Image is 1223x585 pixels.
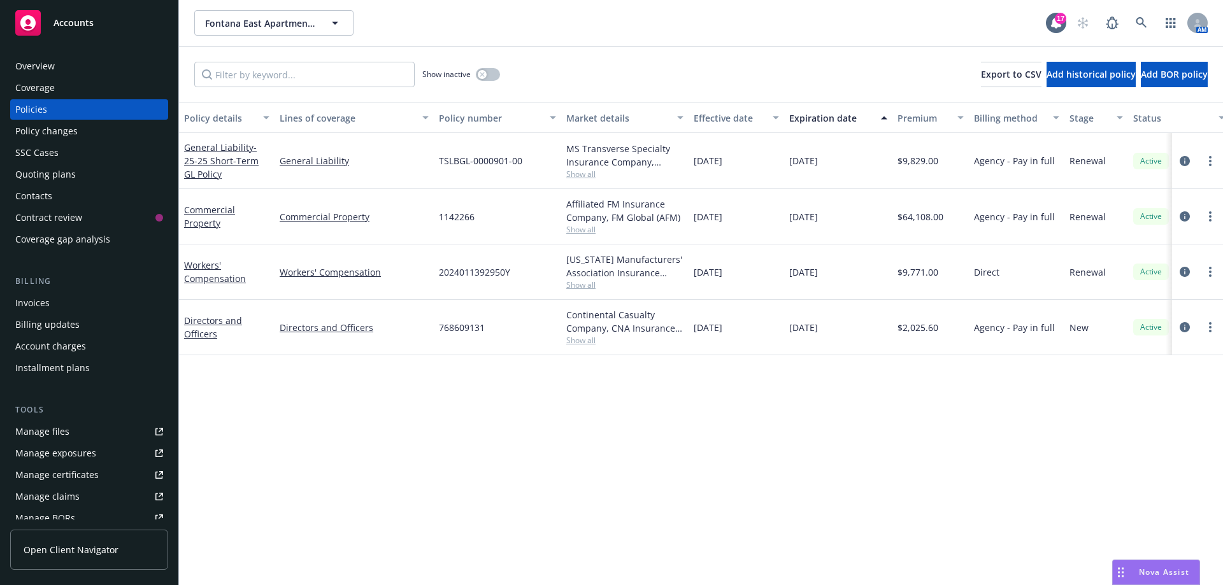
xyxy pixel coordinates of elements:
[898,265,938,279] span: $9,771.00
[1070,10,1096,36] a: Start snowing
[15,421,69,442] div: Manage files
[898,321,938,334] span: $2,025.60
[1203,209,1218,224] a: more
[10,465,168,485] a: Manage certificates
[184,204,235,229] a: Commercial Property
[184,314,242,340] a: Directors and Officers
[1138,266,1164,278] span: Active
[184,141,259,180] span: - 25-25 Short-Term GL Policy
[10,121,168,141] a: Policy changes
[10,229,168,250] a: Coverage gap analysis
[1133,111,1211,125] div: Status
[1177,209,1192,224] a: circleInformation
[10,186,168,206] a: Contacts
[439,154,522,167] span: TSLBGL-0000901-00
[15,143,59,163] div: SSC Cases
[1112,560,1200,585] button: Nova Assist
[15,56,55,76] div: Overview
[1177,264,1192,279] a: circleInformation
[54,18,94,28] span: Accounts
[694,265,722,279] span: [DATE]
[205,17,315,30] span: Fontana East Apartment Corporation
[694,210,722,223] span: [DATE]
[15,229,110,250] div: Coverage gap analysis
[981,62,1041,87] button: Export to CSV
[1055,13,1066,24] div: 17
[789,265,818,279] span: [DATE]
[566,169,683,180] span: Show all
[10,143,168,163] a: SSC Cases
[1069,111,1109,125] div: Stage
[1203,153,1218,169] a: more
[1203,320,1218,335] a: more
[789,321,818,334] span: [DATE]
[566,111,669,125] div: Market details
[179,102,275,133] button: Policy details
[280,210,429,223] a: Commercial Property
[1064,102,1128,133] button: Stage
[280,321,429,334] a: Directors and Officers
[1158,10,1184,36] a: Switch app
[275,102,434,133] button: Lines of coverage
[1113,560,1129,584] div: Drag to move
[1069,321,1089,334] span: New
[566,224,683,235] span: Show all
[10,358,168,378] a: Installment plans
[694,111,765,125] div: Effective date
[10,421,168,442] a: Manage files
[15,164,76,185] div: Quoting plans
[15,358,90,378] div: Installment plans
[10,508,168,528] a: Manage BORs
[10,78,168,98] a: Coverage
[789,210,818,223] span: [DATE]
[439,265,510,279] span: 2024011392950Y
[15,78,55,98] div: Coverage
[1129,10,1154,36] a: Search
[439,111,542,125] div: Policy number
[898,154,938,167] span: $9,829.00
[1047,68,1136,80] span: Add historical policy
[566,253,683,279] div: [US_STATE] Manufacturers' Association Insurance Company, PMA Companies
[10,443,168,463] a: Manage exposures
[1047,62,1136,87] button: Add historical policy
[10,293,168,313] a: Invoices
[1177,320,1192,335] a: circleInformation
[10,275,168,288] div: Billing
[10,208,168,228] a: Contract review
[974,154,1055,167] span: Agency - Pay in full
[194,62,415,87] input: Filter by keyword...
[15,121,78,141] div: Policy changes
[422,69,471,80] span: Show inactive
[1069,210,1106,223] span: Renewal
[1099,10,1125,36] a: Report a Bug
[1069,154,1106,167] span: Renewal
[974,321,1055,334] span: Agency - Pay in full
[15,443,96,463] div: Manage exposures
[10,314,168,335] a: Billing updates
[15,186,52,206] div: Contacts
[892,102,969,133] button: Premium
[184,259,246,285] a: Workers' Compensation
[15,314,80,335] div: Billing updates
[15,99,47,120] div: Policies
[280,265,429,279] a: Workers' Compensation
[15,208,82,228] div: Contract review
[1138,211,1164,222] span: Active
[566,335,683,346] span: Show all
[10,5,168,41] a: Accounts
[1177,153,1192,169] a: circleInformation
[1069,265,1106,279] span: Renewal
[566,279,683,290] span: Show all
[10,336,168,356] a: Account charges
[898,111,950,125] div: Premium
[439,210,475,223] span: 1142266
[566,197,683,224] div: Affiliated FM Insurance Company, FM Global (AFM)
[280,111,415,125] div: Lines of coverage
[694,321,722,334] span: [DATE]
[789,111,873,125] div: Expiration date
[10,56,168,76] a: Overview
[1141,62,1208,87] button: Add BOR policy
[184,111,255,125] div: Policy details
[15,486,80,507] div: Manage claims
